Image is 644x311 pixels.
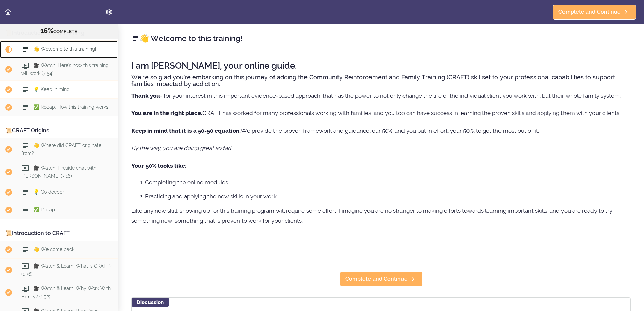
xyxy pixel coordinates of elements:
[131,145,231,151] em: By the way, you are doing great so far!
[33,207,55,212] span: ✅ Recap
[553,5,636,20] a: Complete and Continue
[131,126,631,136] p: We provide the proven framework and guidance, our 50%, and you put in effort, your 50%, to get th...
[340,272,423,286] a: Complete and Continue
[345,275,408,283] span: Complete and Continue
[33,46,96,52] span: 👋 Welcome to this training!
[131,61,631,71] h2: I am [PERSON_NAME], your online guide.
[131,91,631,101] p: - for your interest in this important evidence-based approach, that has the power to not only cha...
[131,33,631,44] h2: 👋 Welcome to this training!
[4,8,12,16] svg: Back to course curriculum
[131,108,631,118] p: CRAFT has worked for many professionals working with families, and you too can have success in le...
[131,110,202,116] strong: You are in the right place.
[33,104,108,110] span: ✅ Recap: How this training works
[21,286,111,299] span: 🎥 Watch & Learn: Why Work With Family? (1:52)
[33,189,64,195] span: 💡 Go deeper
[21,63,109,76] span: 🎥 Watch: Here's how this training will work (7:54)
[8,27,109,35] div: COMPLETE
[131,127,241,134] strong: Keep in mind that it is a 50-50 equation.
[558,8,621,16] span: Complete and Continue
[145,192,631,201] li: Practicing and applying the new skills in your work.
[21,165,96,178] span: 🎥 Watch: Fireside chat with [PERSON_NAME] (7:16)
[131,162,186,169] strong: Your 50% looks like:
[131,206,631,226] p: Like any new skill, showing up for this training program will require some effort. I imagine you ...
[33,247,75,252] span: 👋 Welcome back!
[131,92,160,99] strong: Thank you
[132,298,169,307] div: Discussion
[21,263,112,276] span: 🎥 Watch & Learn: What Is CRAFT? (1:36)
[145,178,631,187] li: Completing the online modules
[40,27,53,35] span: 16%
[33,87,70,92] span: 💡 Keep in mind
[21,143,101,156] span: 👋 Where did CRAFT originate from?
[131,74,631,88] h4: We're so glad you're embarking on this journey of adding the Community Reinforcement and Family T...
[105,8,113,16] svg: Settings Menu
